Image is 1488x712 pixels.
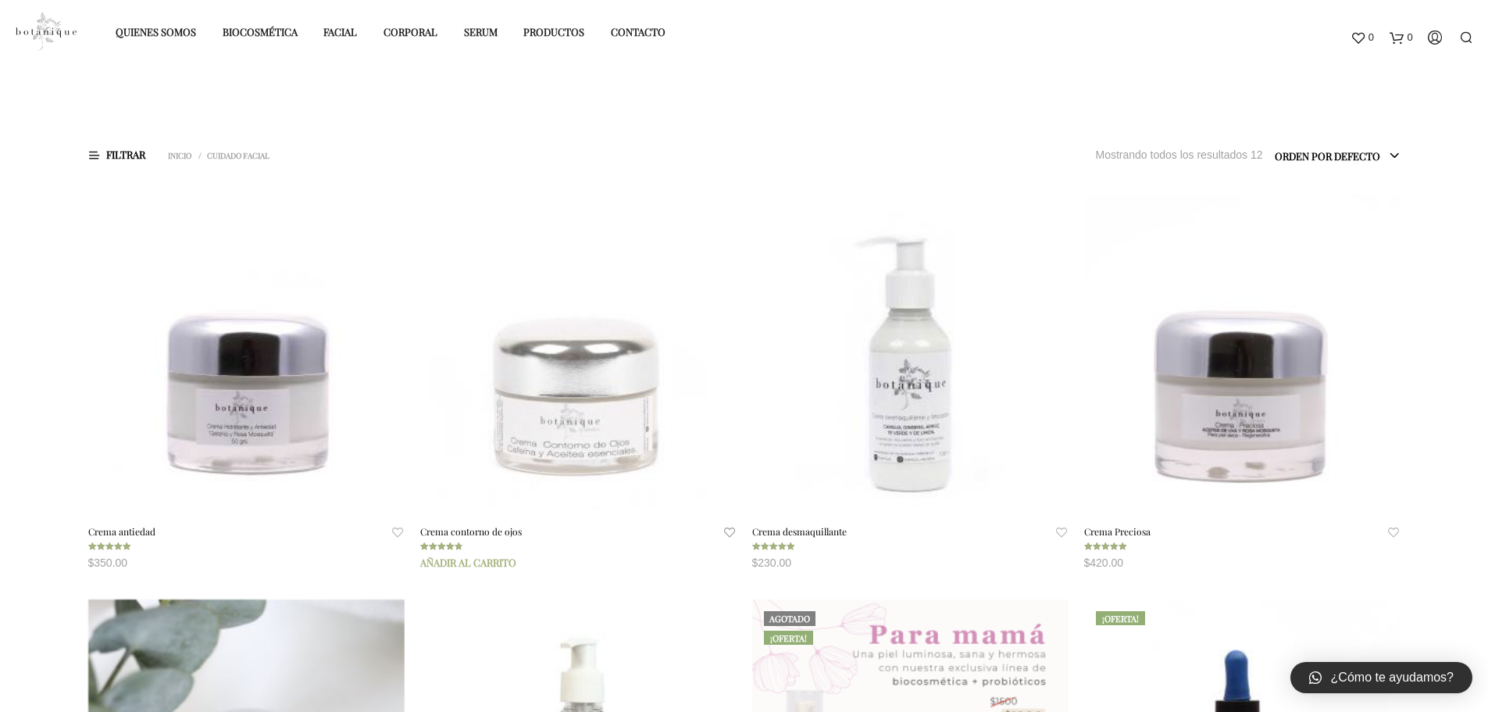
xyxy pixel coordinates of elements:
bdi: 420.00 [1084,556,1124,569]
span: 0 [1408,24,1413,49]
bdi: 350.00 [88,556,128,569]
span: $ [1084,556,1090,569]
a: Facial [312,19,369,45]
a: Añade “Crema contorno de ojos” a tu carrito [420,553,516,569]
span: $ [752,556,758,569]
a: Inicio [168,150,197,161]
span: ¡Oferta! [764,631,813,646]
span: Valorado en de 5 [1084,542,1127,570]
a: ¿Cómo te ayudamos? [1290,662,1472,693]
span: ¡Oferta! [1096,611,1145,626]
span: Valorado en de 5 [420,542,462,570]
a: Serum [452,19,509,45]
div: Valorado en 4.80 de 5 [420,542,463,550]
span: Filtrar [88,145,153,164]
div: Agotado [764,611,815,626]
a: 0 [1390,24,1413,49]
a: Corporal [372,19,449,45]
bdi: 230.00 [752,556,792,569]
div: Valorado en 5.00 de 5 [1084,542,1127,550]
span: Valorado en de 5 [88,542,131,570]
a: Crema contorno de ojos [420,524,522,538]
img: Productos elaborados con ingredientes naturales [16,12,77,51]
span: Orden por defecto [1275,145,1401,167]
span: Valorado en de 5 [752,542,795,570]
a: 0 [1351,24,1374,49]
a: Quienes somos [104,19,208,45]
span: ¿Cómo te ayudamos? [1331,668,1454,687]
span: 0 [1368,24,1374,49]
nav: Cuidado Facial [168,146,603,165]
div: Valorado en 5.00 de 5 [88,542,131,550]
span: $ [88,556,95,569]
a: Crema desmaquillante [752,524,847,538]
a: Contacto [599,19,677,45]
a: Crema Preciosa [1084,524,1151,538]
a: Crema antiedad [88,524,155,538]
span: / [198,150,207,161]
div: Valorado en 5.00 de 5 [752,542,795,550]
a: Biocosmética [211,19,309,45]
a: Productos [512,19,596,45]
p: Mostrando todos los resultados 12 [1095,145,1262,164]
